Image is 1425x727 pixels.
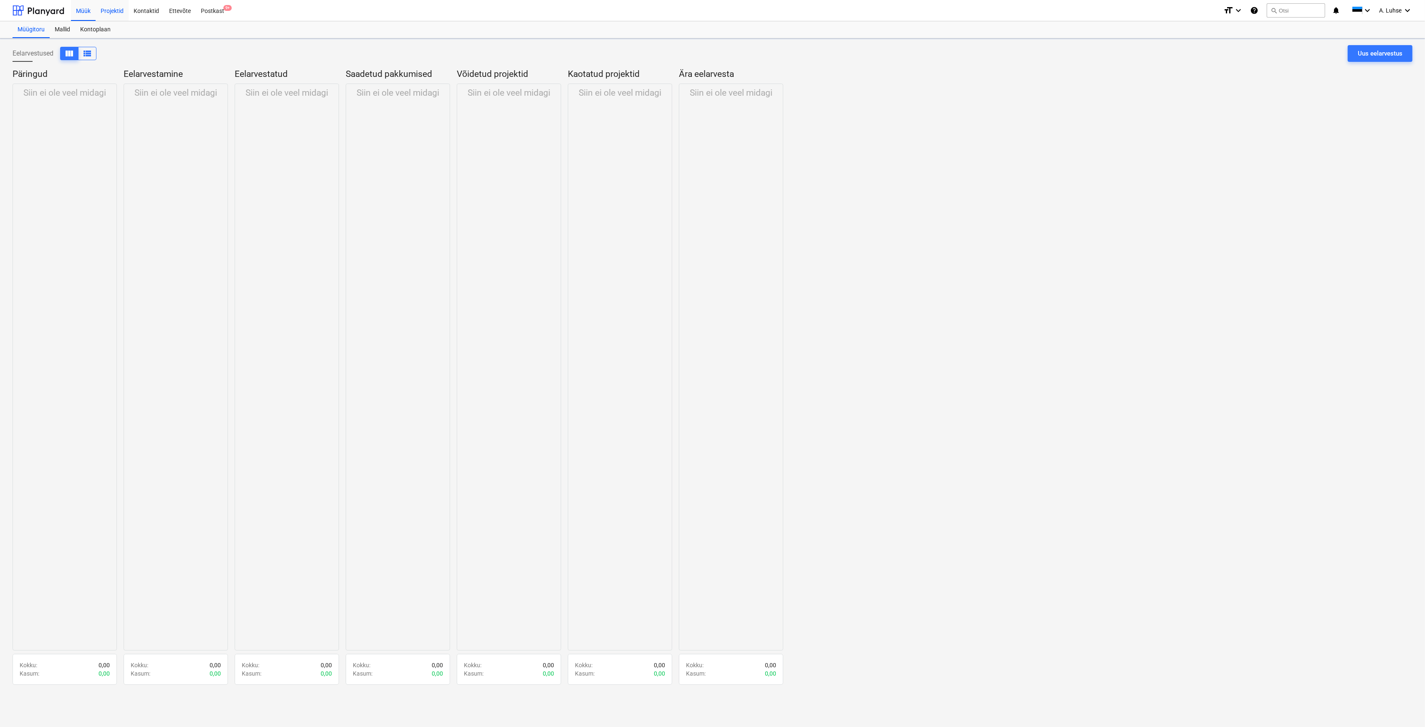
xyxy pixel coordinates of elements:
[654,661,665,669] p: 0,00
[1250,5,1258,15] i: Abikeskus
[321,669,332,678] p: 0,00
[13,69,114,80] p: Päringud
[242,661,259,669] p: Kokku :
[20,669,39,678] p: Kasum :
[1402,5,1412,15] i: keyboard_arrow_down
[543,669,554,678] p: 0,00
[235,69,336,80] p: Eelarvestatud
[765,661,776,669] p: 0,00
[353,661,370,669] p: Kokku :
[20,661,37,669] p: Kokku :
[82,48,92,58] span: Kuva veergudena
[654,669,665,678] p: 0,00
[242,669,261,678] p: Kasum :
[690,87,772,99] p: Siin ei ole veel midagi
[99,669,110,678] p: 0,00
[13,21,50,38] a: Müügitoru
[1233,5,1243,15] i: keyboard_arrow_down
[679,69,780,80] p: Ära eelarvesta
[468,87,550,99] p: Siin ei ole veel midagi
[246,87,328,99] p: Siin ei ole veel midagi
[1383,687,1425,727] iframe: Chat Widget
[1383,687,1425,727] div: Vestlusvidin
[210,669,221,678] p: 0,00
[23,87,106,99] p: Siin ei ole veel midagi
[575,669,595,678] p: Kasum :
[134,87,217,99] p: Siin ei ole veel midagi
[353,669,372,678] p: Kasum :
[1379,7,1402,14] span: A. Luhse
[686,669,706,678] p: Kasum :
[64,48,74,58] span: Kuva veergudena
[223,5,232,11] span: 9+
[568,69,669,80] p: Kaotatud projektid
[464,661,481,669] p: Kokku :
[99,661,110,669] p: 0,00
[464,669,483,678] p: Kasum :
[1223,5,1233,15] i: format_size
[357,87,439,99] p: Siin ei ole veel midagi
[1267,3,1325,18] button: Otsi
[432,661,443,669] p: 0,00
[1362,5,1372,15] i: keyboard_arrow_down
[765,669,776,678] p: 0,00
[1271,7,1277,14] span: search
[1332,5,1340,15] i: notifications
[13,47,96,60] div: Eelarvestused
[50,21,75,38] a: Mallid
[346,69,447,80] p: Saadetud pakkumised
[575,661,592,669] p: Kokku :
[321,661,332,669] p: 0,00
[543,661,554,669] p: 0,00
[75,21,116,38] a: Kontoplaan
[686,661,704,669] p: Kokku :
[457,69,558,80] p: Võidetud projektid
[1358,48,1402,59] div: Uus eelarvestus
[131,669,150,678] p: Kasum :
[432,669,443,678] p: 0,00
[131,661,148,669] p: Kokku :
[579,87,661,99] p: Siin ei ole veel midagi
[210,661,221,669] p: 0,00
[1348,45,1412,62] button: Uus eelarvestus
[124,69,225,80] p: Eelarvestamine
